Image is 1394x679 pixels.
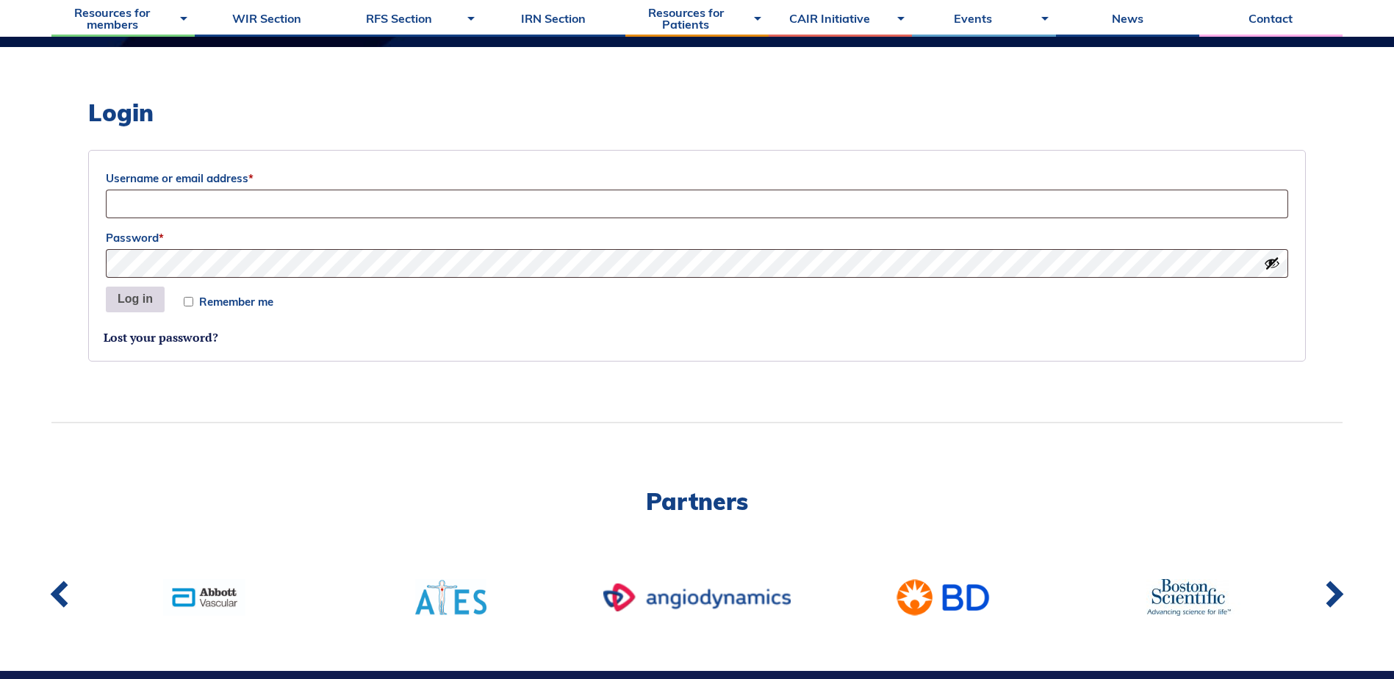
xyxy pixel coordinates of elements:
button: Show password [1264,255,1280,271]
h2: Partners [51,489,1343,513]
button: Log in [106,287,165,313]
span: Remember me [199,296,273,307]
label: Password [106,227,1288,249]
input: Remember me [184,297,193,306]
h2: Login [88,98,1306,126]
label: Username or email address [106,168,1288,190]
a: Lost your password? [104,329,218,345]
